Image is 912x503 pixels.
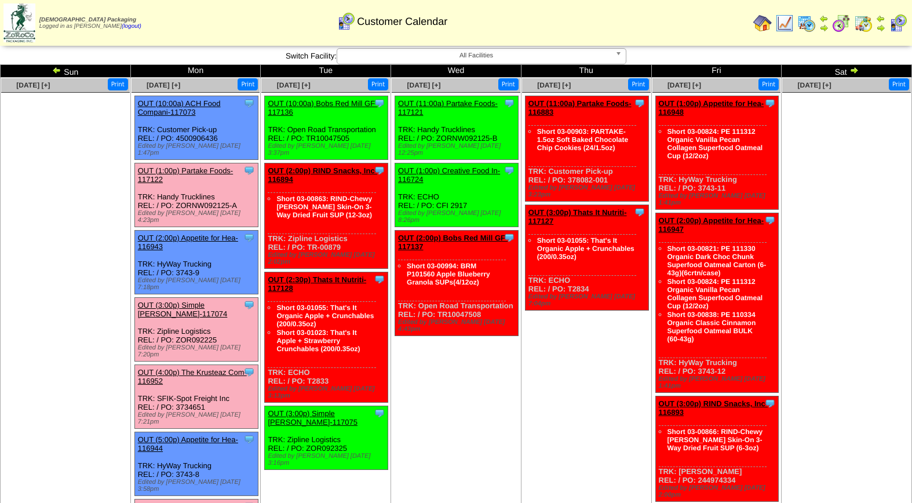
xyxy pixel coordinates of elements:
[134,432,258,496] div: TRK: HyWay Trucking REL: / PO: 3743-8
[3,3,35,42] img: zoroco-logo-small.webp
[374,97,385,109] img: Tooltip
[407,81,440,89] a: [DATE] [+]
[537,81,571,89] a: [DATE] [+]
[238,78,258,90] button: Print
[659,216,764,234] a: OUT (2:00p) Appetite for Hea-116947
[138,277,258,291] div: Edited by [PERSON_NAME] [DATE] 7:18pm
[342,49,611,63] span: All Facilities
[537,236,634,261] a: Short 03-01055: That's It Organic Apple + Crunchables (200/0.35oz)
[39,17,136,23] span: [DEMOGRAPHIC_DATA] Packaging
[876,14,885,23] img: arrowleft.gif
[528,293,648,307] div: Edited by [PERSON_NAME] [DATE] 7:04pm
[764,214,776,226] img: Tooltip
[819,23,829,32] img: arrowright.gif
[667,81,701,89] a: [DATE] [+]
[16,81,50,89] a: [DATE] [+]
[528,208,627,225] a: OUT (3:00p) Thats It Nutriti-117127
[374,165,385,176] img: Tooltip
[268,251,388,265] div: Edited by [PERSON_NAME] [DATE] 2:02pm
[276,304,374,328] a: Short 03-01055: That's It Organic Apple + Crunchables (200/0.35oz)
[753,14,772,32] img: home.gif
[398,166,500,184] a: OUT (1:00p) Creative Food In-116724
[849,65,859,75] img: arrowright.gif
[798,81,831,89] span: [DATE] [+]
[655,396,779,502] div: TRK: [PERSON_NAME] REL: / PO: 244974334
[108,78,128,90] button: Print
[525,205,648,311] div: TRK: ECHO REL: / PO: T2834
[374,407,385,419] img: Tooltip
[667,311,756,343] a: Short 03-00838: PE 110334 Organic Classic Cinnamon Superfood Oatmeal BULK (60-43g)
[395,163,519,227] div: TRK: ECHO REL: / PO: CFI 2917
[391,65,521,78] td: Wed
[889,78,909,90] button: Print
[628,78,648,90] button: Print
[268,143,388,156] div: Edited by [PERSON_NAME] [DATE] 3:37pm
[634,97,645,109] img: Tooltip
[374,274,385,285] img: Tooltip
[537,127,628,152] a: Short 03-00903: PARTAKE-1.5oz Soft Baked Chocolate Chip Cookies (24/1.5oz)
[138,143,258,156] div: Edited by [PERSON_NAME] [DATE] 1:47pm
[667,428,763,452] a: Short 03-00866: RIND-Chewy [PERSON_NAME] Skin-On 3-Way Dried Fruit SUP (6-3oz)
[659,99,764,116] a: OUT (1:00p) Appetite for Hea-116948
[655,213,779,393] div: TRK: HyWay Trucking REL: / PO: 3743-12
[265,272,388,403] div: TRK: ECHO REL: / PO: T2833
[797,14,816,32] img: calendarprod.gif
[407,262,490,286] a: Short 03-00994: BRM P101560 Apple Blueberry Granola SUPs(4/12oz)
[147,81,180,89] a: [DATE] [+]
[277,81,311,89] a: [DATE] [+]
[651,65,782,78] td: Fri
[52,65,61,75] img: arrowleft.gif
[138,411,258,425] div: Edited by [PERSON_NAME] [DATE] 7:21pm
[138,344,258,358] div: Edited by [PERSON_NAME] [DATE] 7:20pm
[134,163,258,227] div: TRK: Handy Trucklines REL: / PO: ZORNW092125-A
[243,232,255,243] img: Tooltip
[667,245,767,277] a: Short 03-00821: PE 111330 Organic Dark Choc Chunk Superfood Oatmeal Carton (6-43g)(6crtn/case)
[398,143,518,156] div: Edited by [PERSON_NAME] [DATE] 12:25pm
[243,299,255,311] img: Tooltip
[268,166,377,184] a: OUT (2:00p) RIND Snacks, Inc-116894
[764,97,776,109] img: Tooltip
[521,65,651,78] td: Thu
[39,17,141,30] span: Logged in as [PERSON_NAME]
[504,232,515,243] img: Tooltip
[134,298,258,362] div: TRK: Zipline Logistics REL: / PO: ZOR092225
[268,385,388,399] div: Edited by [PERSON_NAME] [DATE] 3:13pm
[134,231,258,294] div: TRK: HyWay Trucking REL: / PO: 3743-9
[782,65,912,78] td: Sat
[398,99,498,116] a: OUT (11:00a) Partake Foods-117121
[276,195,372,219] a: Short 03-00863: RIND-Chewy [PERSON_NAME] Skin-On 3-Way Dried Fruit SUP (12-3oz)
[659,484,779,498] div: Edited by [PERSON_NAME] [DATE] 2:00pm
[659,192,779,206] div: Edited by [PERSON_NAME] [DATE] 1:41pm
[528,99,632,116] a: OUT (11:00a) Partake Foods-116883
[243,165,255,176] img: Tooltip
[634,206,645,218] img: Tooltip
[832,14,851,32] img: calendarblend.gif
[504,97,515,109] img: Tooltip
[764,398,776,409] img: Tooltip
[889,14,907,32] img: calendarcustomer.gif
[1,65,131,78] td: Sun
[395,96,519,160] div: TRK: Handy Trucklines REL: / PO: ZORNW092125-B
[138,234,238,251] a: OUT (2:00p) Appetite for Hea-116943
[876,23,885,32] img: arrowright.gif
[243,97,255,109] img: Tooltip
[398,319,518,333] div: Edited by [PERSON_NAME] [DATE] 4:43pm
[758,78,779,90] button: Print
[138,368,247,385] a: OUT (4:00p) The Krusteaz Com-116952
[504,165,515,176] img: Tooltip
[138,99,221,116] a: OUT (10:00a) ACH Food Compani-117073
[398,234,508,251] a: OUT (2:00p) Bobs Red Mill GF-117137
[854,14,873,32] img: calendarinout.gif
[528,184,648,198] div: Edited by [PERSON_NAME] [DATE] 3:23pm
[276,329,360,353] a: Short 03-01023: That's It Apple + Strawberry Crunchables (200/0.35oz)
[138,210,258,224] div: Edited by [PERSON_NAME] [DATE] 4:23pm
[268,409,357,427] a: OUT (3:00p) Simple [PERSON_NAME]-117075
[525,96,648,202] div: TRK: Customer Pick-up REL: / PO: 378082-001
[122,23,141,30] a: (logout)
